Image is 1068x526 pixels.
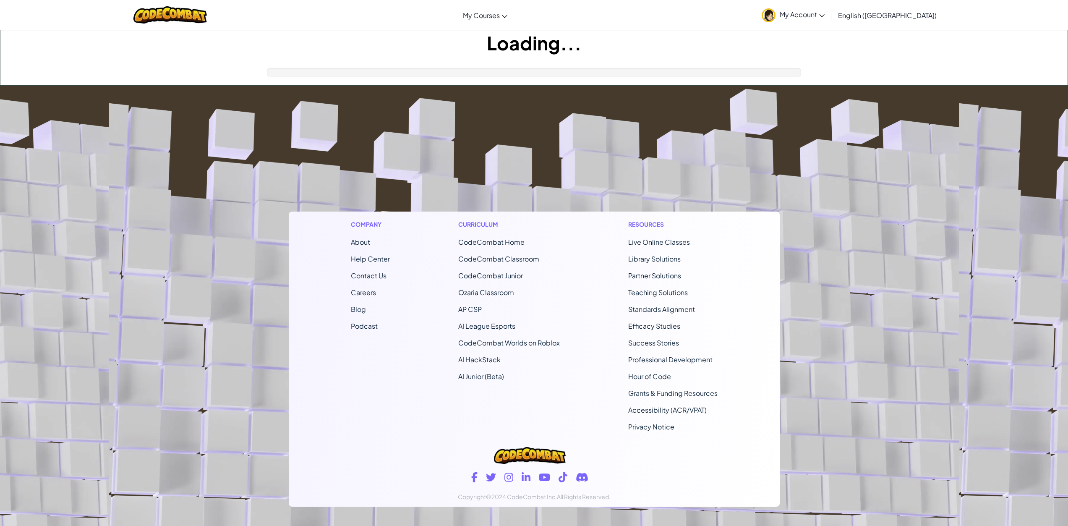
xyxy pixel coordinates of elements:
[351,322,378,330] a: Podcast
[557,493,611,500] span: All Rights Reserved.
[458,493,486,500] span: Copyright
[458,372,504,381] a: AI Junior (Beta)
[351,238,370,246] a: About
[628,238,690,246] a: Live Online Classes
[762,8,776,22] img: avatar
[628,338,679,347] a: Success Stories
[133,6,207,24] img: CodeCombat logo
[628,254,681,263] a: Library Solutions
[834,4,941,26] a: English ([GEOGRAPHIC_DATA])
[628,372,671,381] a: Hour of Code
[628,220,718,229] h1: Resources
[0,30,1068,56] h1: Loading...
[494,447,565,464] img: CodeCombat logo
[458,288,514,297] a: Ozaria Classroom
[458,238,525,246] span: CodeCombat Home
[628,406,707,414] a: Accessibility (ACR/VPAT)
[351,288,376,297] a: Careers
[458,305,482,314] a: AP CSP
[458,355,501,364] a: AI HackStack
[458,338,560,347] a: CodeCombat Worlds on Roblox
[628,288,688,297] a: Teaching Solutions
[458,322,515,330] a: AI League Esports
[458,271,523,280] a: CodeCombat Junior
[628,389,718,398] a: Grants & Funding Resources
[458,220,560,229] h1: Curriculum
[628,305,695,314] a: Standards Alignment
[628,322,680,330] a: Efficacy Studies
[780,10,825,19] span: My Account
[351,305,366,314] a: Blog
[351,271,386,280] span: Contact Us
[463,11,500,20] span: My Courses
[757,2,829,28] a: My Account
[486,493,557,500] span: ©2024 CodeCombat Inc.
[458,254,539,263] a: CodeCombat Classroom
[628,355,713,364] a: Professional Development
[628,422,674,431] a: Privacy Notice
[351,220,390,229] h1: Company
[351,254,390,263] a: Help Center
[459,4,512,26] a: My Courses
[838,11,937,20] span: English ([GEOGRAPHIC_DATA])
[628,271,681,280] a: Partner Solutions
